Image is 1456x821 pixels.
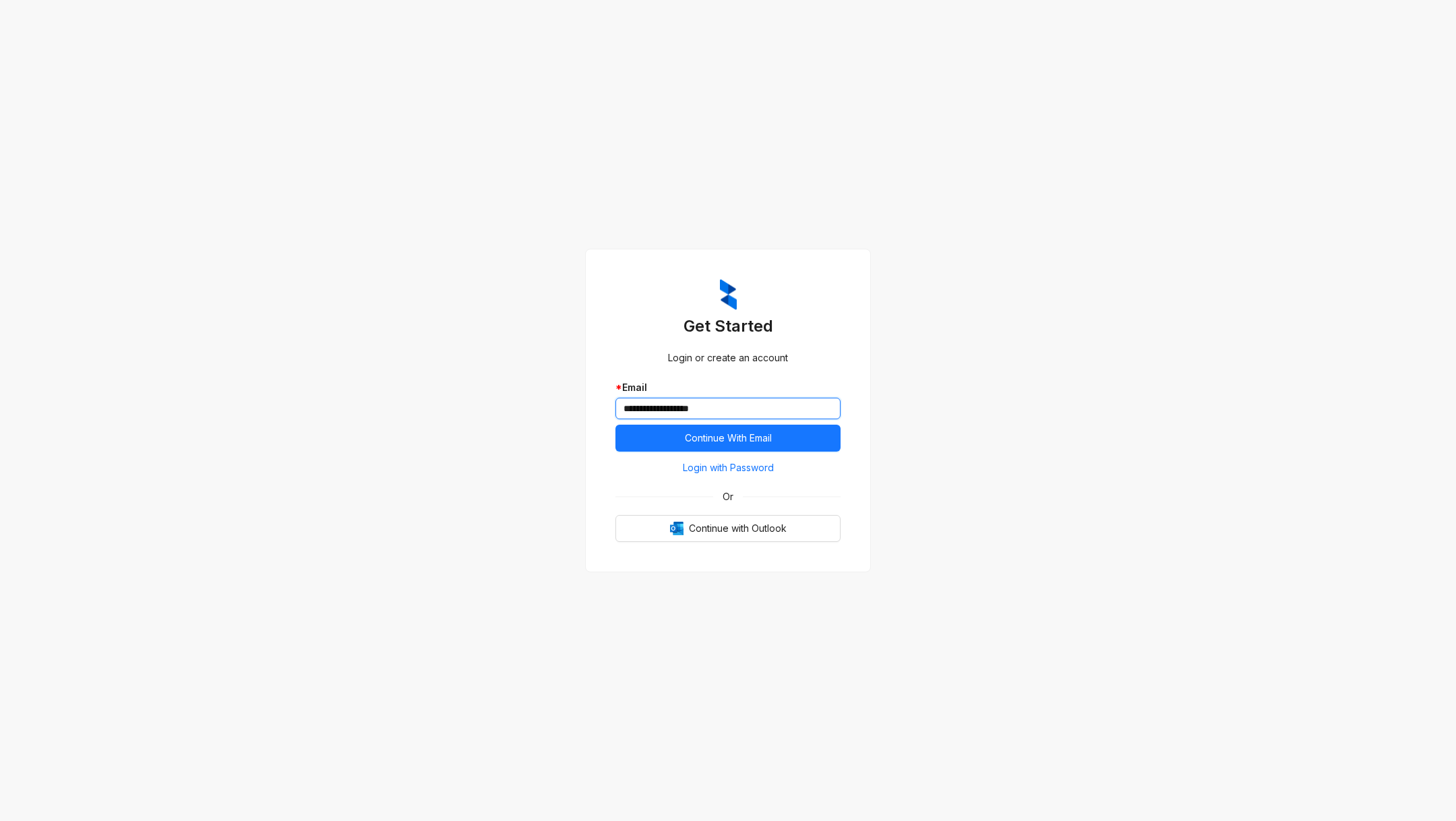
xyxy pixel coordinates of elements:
[713,489,743,504] span: Or
[615,515,841,542] button: OutlookContinue with Outlook
[720,279,737,310] img: ZumaIcon
[670,522,684,535] img: Outlook
[689,521,787,536] span: Continue with Outlook
[615,380,841,395] div: Email
[683,460,774,475] span: Login with Password
[615,457,841,479] button: Login with Password
[685,431,772,446] span: Continue With Email
[615,425,841,452] button: Continue With Email
[615,351,841,365] div: Login or create an account
[615,315,841,337] h3: Get Started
